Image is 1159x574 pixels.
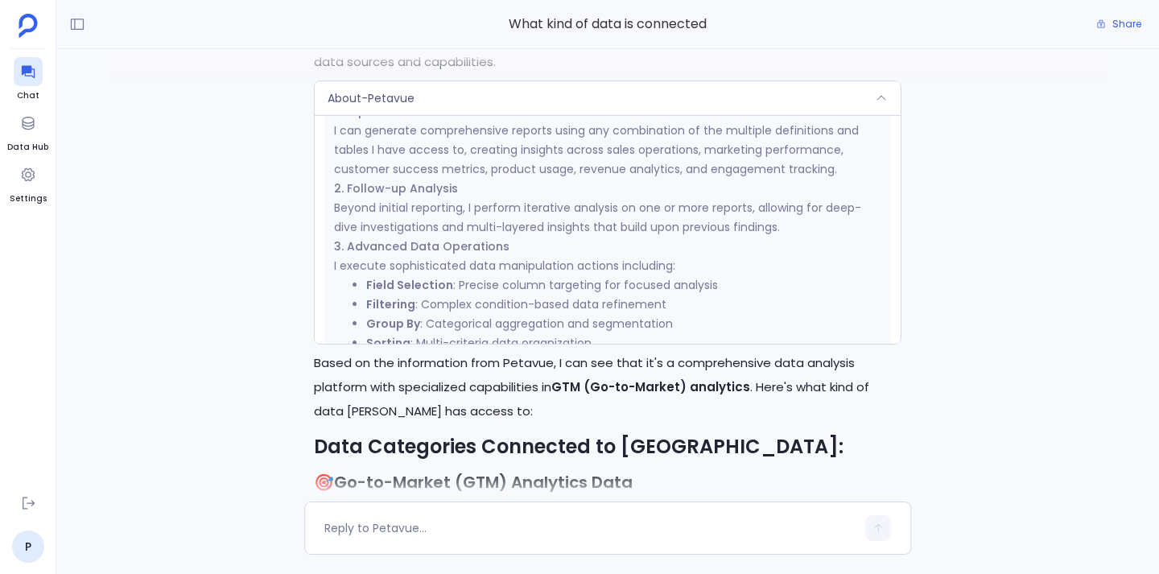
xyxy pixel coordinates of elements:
[366,275,881,295] li: : Precise column targeting for focused analysis
[12,531,44,563] a: P
[366,316,420,332] strong: Group By
[366,296,415,312] strong: Filtering
[7,109,48,154] a: Data Hub
[334,179,881,198] h3: 2. Follow-up Analysis
[314,433,901,460] h2: Data Categories Connected to [GEOGRAPHIC_DATA]:
[366,295,881,314] li: : Complex condition-based data refinement
[334,198,881,237] p: Beyond initial reporting, I perform iterative analysis on one or more reports, allowing for deep-...
[7,141,48,154] span: Data Hub
[14,89,43,102] span: Chat
[366,277,453,293] strong: Field Selection
[1087,13,1151,35] button: Share
[1112,18,1141,31] span: Share
[314,351,901,423] p: Based on the information from Petavue, I can see that it's a comprehensive data analysis platform...
[19,14,38,38] img: petavue logo
[328,90,415,106] span: About-Petavue
[334,121,881,179] p: I can generate comprehensive reports using any combination of the multiple definitions and tables...
[366,335,410,351] strong: Sorting
[334,237,881,256] h3: 3. Advanced Data Operations
[14,57,43,102] a: Chat
[334,256,881,275] p: I execute sophisticated data manipulation actions including:
[551,378,750,395] strong: GTM (Go-to-Market) analytics
[10,160,47,205] a: Settings
[304,14,911,35] span: What kind of data is connected
[366,314,881,333] li: : Categorical aggregation and segmentation
[10,192,47,205] span: Settings
[366,333,881,353] li: : Multi-criteria data organization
